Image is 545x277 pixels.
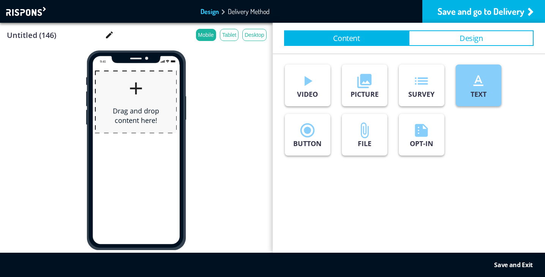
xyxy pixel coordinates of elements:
[242,29,266,41] button: Desktop
[105,30,114,39] i: create
[285,65,330,106] button: play_arrowVIDEO
[299,122,316,139] i: radio_button_checked
[201,8,219,15] a: Design
[196,29,216,41] button: Mobile
[284,30,409,46] button: Content
[470,72,487,90] i: text_format
[351,90,379,99] p: PICTURE
[456,65,501,106] button: text_formatTEXT
[399,65,444,106] button: listSURVEY
[413,122,430,139] i: summarize
[342,114,387,156] button: attach_fileFILE
[408,90,434,99] p: SURVEY
[358,139,371,148] p: FILE
[285,114,330,156] button: radio_button_checkedBUTTON
[297,90,318,99] p: VIDEO
[399,114,444,156] button: summarizeOPT-IN
[471,90,487,99] p: TEXT
[293,139,322,148] p: BUTTON
[342,65,387,106] button: photo_libraryPICTURE
[356,72,373,90] i: photo_library
[409,30,534,46] button: Design
[228,8,270,15] a: Delivery Method
[356,122,373,139] i: attach_file
[299,72,316,90] i: play_arrow
[494,261,533,269] div: Save and Exit
[220,29,239,41] button: Tablet
[6,30,105,40] input: Project title
[410,139,433,148] p: OPT-IN
[103,106,169,126] p: Drag and drop content here!
[413,72,430,90] i: list
[103,78,169,99] i: add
